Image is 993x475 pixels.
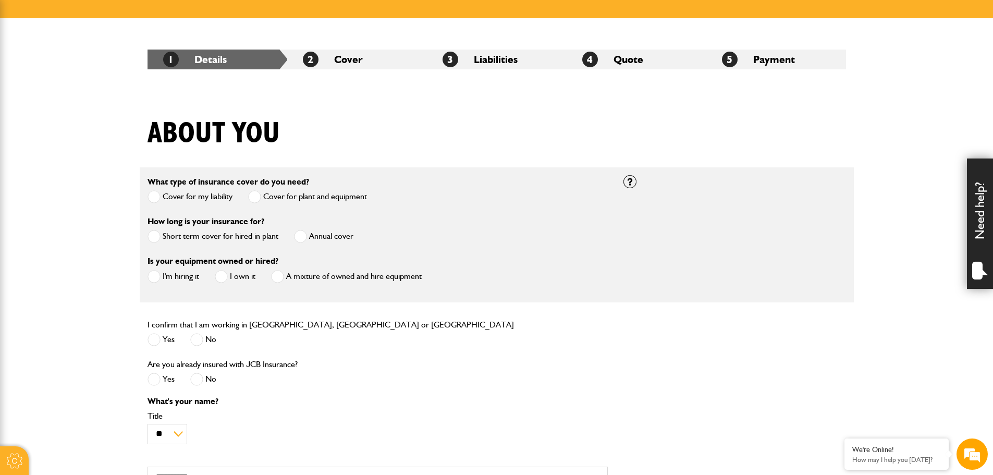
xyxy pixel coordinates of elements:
li: Cover [287,50,427,69]
li: Quote [567,50,706,69]
label: Yes [148,373,175,386]
label: How long is your insurance for? [148,217,264,226]
span: 5 [722,52,738,67]
span: 1 [163,52,179,67]
label: A mixture of owned and hire equipment [271,270,422,283]
label: I confirm that I am working in [GEOGRAPHIC_DATA], [GEOGRAPHIC_DATA] or [GEOGRAPHIC_DATA] [148,321,514,329]
label: I'm hiring it [148,270,199,283]
li: Details [148,50,287,69]
li: Payment [706,50,846,69]
label: I own it [215,270,255,283]
label: Short term cover for hired in plant [148,230,278,243]
label: Yes [148,333,175,346]
label: Cover for plant and equipment [248,190,367,203]
label: Cover for my liability [148,190,232,203]
span: 2 [303,52,318,67]
label: No [190,373,216,386]
div: We're Online! [852,445,941,454]
div: Need help? [967,159,993,289]
label: Title [148,412,608,420]
span: 3 [443,52,458,67]
li: Liabilities [427,50,567,69]
label: What type of insurance cover do you need? [148,178,309,186]
p: What's your name? [148,397,608,406]
label: Annual cover [294,230,353,243]
span: 4 [582,52,598,67]
h1: About you [148,116,280,151]
p: How may I help you today? [852,456,941,464]
label: No [190,333,216,346]
label: Is your equipment owned or hired? [148,257,278,265]
label: Are you already insured with JCB Insurance? [148,360,298,369]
